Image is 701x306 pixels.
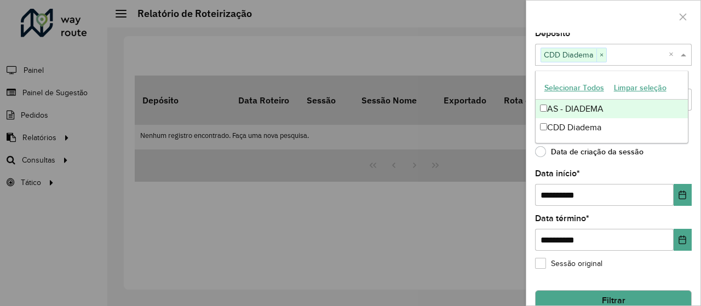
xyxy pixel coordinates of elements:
[535,258,602,269] label: Sessão original
[536,118,688,137] div: CDD Diadema
[535,71,689,143] ng-dropdown-panel: Options list
[541,48,596,61] span: CDD Diadema
[674,229,692,251] button: Choose Date
[535,27,570,40] label: Depósito
[535,212,589,225] label: Data término
[609,79,671,96] button: Limpar seleção
[539,79,609,96] button: Selecionar Todos
[536,100,688,118] div: AS - DIADEMA
[535,167,580,180] label: Data início
[535,146,643,157] label: Data de criação da sessão
[596,49,606,62] span: ×
[674,184,692,206] button: Choose Date
[669,48,678,61] span: Clear all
